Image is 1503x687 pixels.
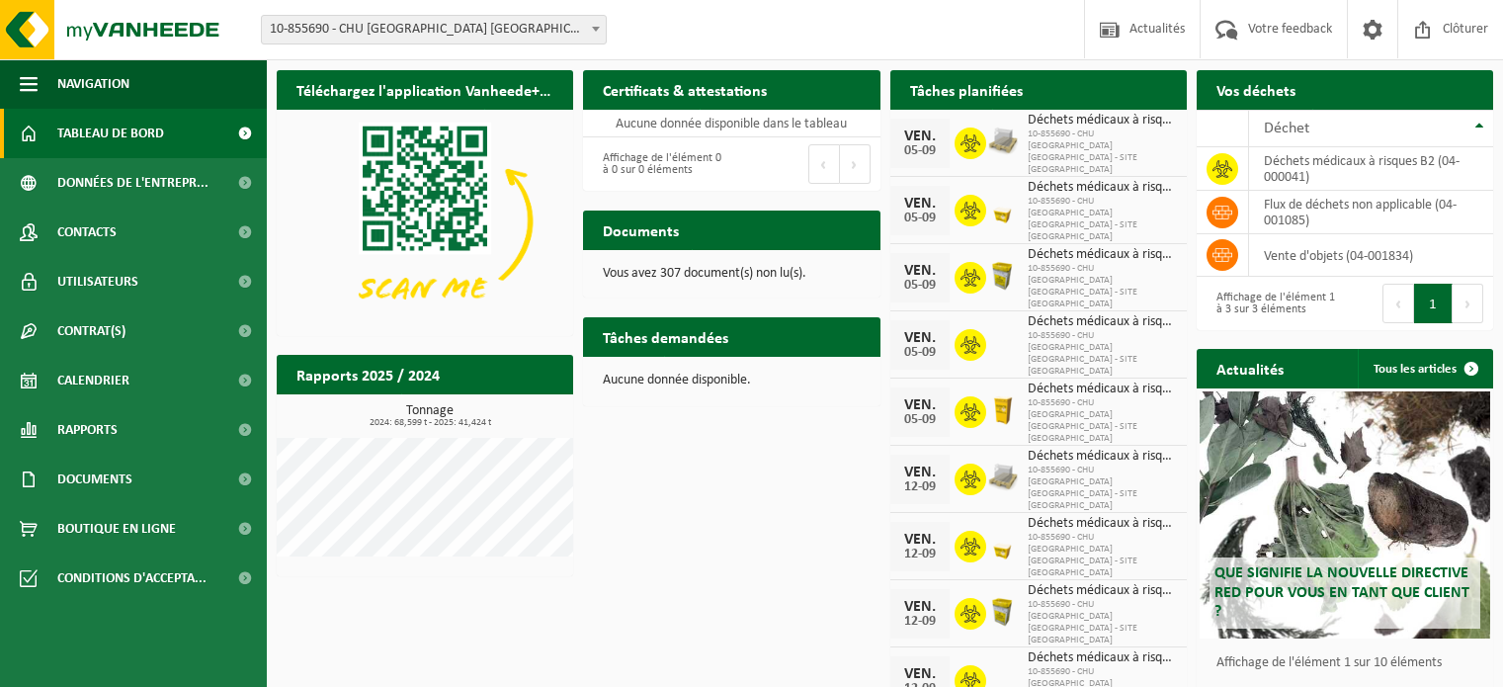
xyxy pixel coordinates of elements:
[1249,191,1493,234] td: flux de déchets non applicable (04-001085)
[1028,532,1177,579] span: 10-855690 - CHU [GEOGRAPHIC_DATA] [GEOGRAPHIC_DATA] - SITE [GEOGRAPHIC_DATA]
[1028,196,1177,243] span: 10-855690 - CHU [GEOGRAPHIC_DATA] [GEOGRAPHIC_DATA] - SITE [GEOGRAPHIC_DATA]
[1028,397,1177,445] span: 10-855690 - CHU [GEOGRAPHIC_DATA] [GEOGRAPHIC_DATA] - SITE [GEOGRAPHIC_DATA]
[986,393,1020,427] img: LP-SB-00060-HPE-C6
[1028,263,1177,310] span: 10-855690 - CHU [GEOGRAPHIC_DATA] [GEOGRAPHIC_DATA] - SITE [GEOGRAPHIC_DATA]
[593,142,721,186] div: Affichage de l'élément 0 à 0 sur 0 éléments
[986,528,1020,561] img: LP-SB-00030-HPE-C6
[57,257,138,306] span: Utilisateurs
[1214,565,1469,619] span: Que signifie la nouvelle directive RED pour vous en tant que client ?
[1249,147,1493,191] td: déchets médicaux à risques B2 (04-000041)
[900,532,940,548] div: VEN.
[1358,349,1491,388] a: Tous les articles
[986,595,1020,629] img: LP-SB-00045-CRB-21
[1200,391,1490,639] a: Que signifie la nouvelle directive RED pour vous en tant que client ?
[57,109,164,158] span: Tableau de bord
[900,615,940,629] div: 12-09
[900,212,940,225] div: 05-09
[1197,70,1315,109] h2: Vos déchets
[287,404,573,428] h3: Tonnage
[261,15,607,44] span: 10-855690 - CHU UCL NAMUR - SITE SAINT-VINCENT - DINANT
[840,144,871,184] button: Next
[900,397,940,413] div: VEN.
[57,504,176,554] span: Boutique en ligne
[57,306,125,356] span: Contrat(s)
[900,666,940,682] div: VEN.
[583,211,699,249] h2: Documents
[900,129,940,144] div: VEN.
[900,263,940,279] div: VEN.
[1028,449,1177,465] span: Déchets médicaux à risques b2
[262,16,606,43] span: 10-855690 - CHU UCL NAMUR - SITE SAINT-VINCENT - DINANT
[986,125,1020,158] img: LP-PA-00000-WDN-11
[900,599,940,615] div: VEN.
[900,144,940,158] div: 05-09
[1028,129,1177,176] span: 10-855690 - CHU [GEOGRAPHIC_DATA] [GEOGRAPHIC_DATA] - SITE [GEOGRAPHIC_DATA]
[1414,284,1453,323] button: 1
[1207,282,1335,325] div: Affichage de l'élément 1 à 3 sur 3 éléments
[1028,247,1177,263] span: Déchets médicaux à risques b2
[900,279,940,293] div: 05-09
[277,355,459,393] h2: Rapports 2025 / 2024
[1028,599,1177,646] span: 10-855690 - CHU [GEOGRAPHIC_DATA] [GEOGRAPHIC_DATA] - SITE [GEOGRAPHIC_DATA]
[57,158,209,208] span: Données de l'entrepr...
[583,317,748,356] h2: Tâches demandées
[603,374,860,387] p: Aucune donnée disponible.
[1028,650,1177,666] span: Déchets médicaux à risques b2
[1382,284,1414,323] button: Previous
[57,455,132,504] span: Documents
[1028,180,1177,196] span: Déchets médicaux à risques b2
[900,465,940,480] div: VEN.
[986,192,1020,225] img: LP-SB-00030-HPE-C6
[287,418,573,428] span: 2024: 68,599 t - 2025: 41,424 t
[900,480,940,494] div: 12-09
[1028,314,1177,330] span: Déchets médicaux à risques b2
[57,356,129,405] span: Calendrier
[1197,349,1303,387] h2: Actualités
[900,196,940,212] div: VEN.
[986,259,1020,293] img: LP-SB-00045-CRB-21
[1028,465,1177,512] span: 10-855690 - CHU [GEOGRAPHIC_DATA] [GEOGRAPHIC_DATA] - SITE [GEOGRAPHIC_DATA]
[1028,516,1177,532] span: Déchets médicaux à risques b2
[900,346,940,360] div: 05-09
[1028,113,1177,129] span: Déchets médicaux à risques b2
[900,548,940,561] div: 12-09
[808,144,840,184] button: Previous
[277,70,573,109] h2: Téléchargez l'application Vanheede+ maintenant!
[1028,583,1177,599] span: Déchets médicaux à risques b2
[1264,121,1309,136] span: Déchet
[1216,656,1483,670] p: Affichage de l'élément 1 sur 10 éléments
[1453,284,1483,323] button: Next
[603,267,860,281] p: Vous avez 307 document(s) non lu(s).
[583,110,879,137] td: Aucune donnée disponible dans le tableau
[57,59,129,109] span: Navigation
[1028,382,1177,397] span: Déchets médicaux à risques b2
[900,330,940,346] div: VEN.
[583,70,787,109] h2: Certificats & attestations
[401,393,571,433] a: Consulter les rapports
[57,208,117,257] span: Contacts
[57,405,118,455] span: Rapports
[1249,234,1493,277] td: vente d'objets (04-001834)
[277,110,573,332] img: Download de VHEPlus App
[1028,330,1177,378] span: 10-855690 - CHU [GEOGRAPHIC_DATA] [GEOGRAPHIC_DATA] - SITE [GEOGRAPHIC_DATA]
[890,70,1043,109] h2: Tâches planifiées
[986,461,1020,494] img: LP-PA-00000-WDN-11
[57,554,207,603] span: Conditions d'accepta...
[900,413,940,427] div: 05-09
